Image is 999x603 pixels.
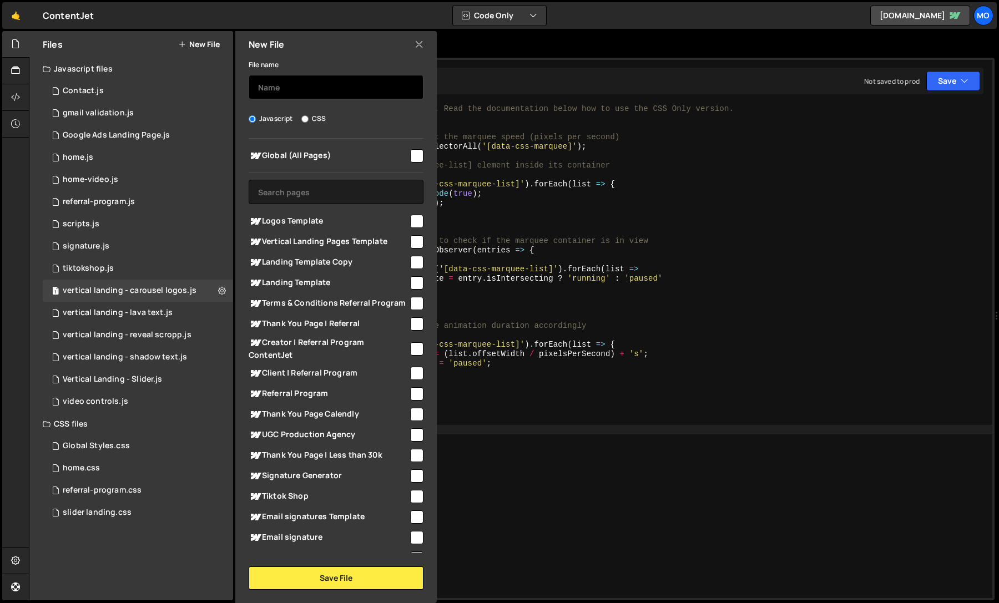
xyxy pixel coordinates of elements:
div: Javascript files [29,58,233,80]
div: tiktokshop.js [63,264,114,273]
div: 10184/44930.js [43,324,233,346]
div: 10184/22928.js [43,213,233,235]
div: vertical landing - carousel logos.js [63,286,196,296]
div: 10184/44784.js [43,346,233,368]
span: Client | Referral Program [249,367,408,380]
div: Global Styles.css [63,441,130,451]
div: 10184/37166.js [43,80,233,102]
span: Tiktok Shop [249,490,408,503]
input: Name [249,75,423,99]
span: Vertical Landing Pages Template [249,235,408,249]
label: File name [249,59,279,70]
span: Email signatures Template [249,510,408,524]
button: Save File [249,566,423,590]
div: 10184/34477.js [43,235,233,257]
span: Thank You Page | Referral [249,317,408,331]
div: 10184/44785.js [43,302,233,324]
div: Not saved to prod [864,77,920,86]
div: home.css [63,463,100,473]
div: 10184/39869.js [43,146,233,169]
div: Vertical Landing - Slider.js [63,374,162,384]
a: 🤙 [2,2,29,29]
span: Privacy Policy [249,551,408,565]
div: home-video.js [63,175,118,185]
div: ContentJet [43,9,94,22]
input: Javascript [249,115,256,123]
h2: Files [43,38,63,50]
div: vertical landing - lava text.js [63,308,173,318]
div: 10184/44936.js [43,280,233,302]
div: scripts.js [63,219,99,229]
a: [DOMAIN_NAME] [870,6,970,26]
div: vertical landing - shadow text.js [63,352,187,362]
span: UGC Production Agency [249,428,408,442]
span: Thank You Page | Less than 30k [249,449,408,462]
span: Email signature [249,531,408,544]
h2: New File [249,38,284,50]
span: Thank You Page Calendly [249,408,408,421]
span: Landing Template Copy [249,256,408,269]
div: 10184/44518.css [43,501,233,524]
div: Google Ads Landing Page.js [63,130,170,140]
div: video controls.js [63,397,128,407]
button: New File [178,40,220,49]
div: 10184/43538.js [43,391,233,413]
div: vertical landing - reveal scropp.js [63,330,191,340]
div: gmail validation.js [63,108,134,118]
label: CSS [301,113,326,124]
div: referral-program.css [63,485,142,495]
div: Contact.js [63,86,104,96]
div: 10184/37628.js [43,191,233,213]
div: 10184/38499.css [43,435,233,457]
div: 10184/37629.css [43,479,233,501]
div: 10184/38486.js [43,102,233,124]
button: Code Only [453,6,546,26]
a: Mo [973,6,993,26]
input: CSS [301,115,309,123]
span: 1 [52,287,59,296]
div: referral-program.js [63,197,135,207]
input: Search pages [249,180,423,204]
span: Creator | Referral Program ContentJet [249,336,408,361]
span: Logos Template [249,215,408,228]
div: 10184/43272.js [43,169,233,191]
button: Save [926,71,980,91]
div: 10184/39870.css [43,457,233,479]
div: 10184/36849.js [43,124,233,146]
div: signature.js [63,241,109,251]
div: slider landing.css [63,508,132,518]
span: Signature Generator [249,469,408,483]
div: home.js [63,153,93,163]
div: 10184/30310.js [43,257,233,280]
label: Javascript [249,113,293,124]
span: Landing Template [249,276,408,290]
div: CSS files [29,413,233,435]
span: Referral Program [249,387,408,401]
span: Global (All Pages) [249,149,408,163]
div: 10184/44517.js [43,368,233,391]
span: Terms & Conditions Referral Program [249,297,408,310]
